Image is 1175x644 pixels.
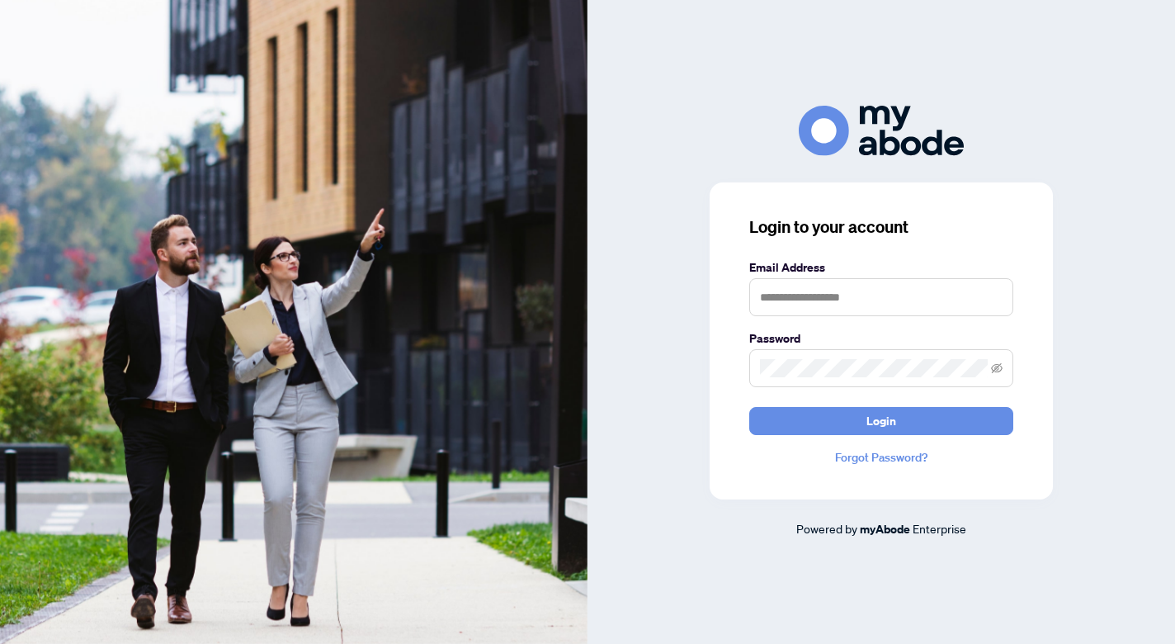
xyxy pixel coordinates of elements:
[991,362,1003,374] span: eye-invisible
[913,521,966,536] span: Enterprise
[799,106,964,156] img: ma-logo
[749,407,1013,435] button: Login
[749,329,1013,348] label: Password
[796,521,857,536] span: Powered by
[866,408,896,434] span: Login
[860,520,910,538] a: myAbode
[749,258,1013,277] label: Email Address
[749,215,1013,239] h3: Login to your account
[749,448,1013,466] a: Forgot Password?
